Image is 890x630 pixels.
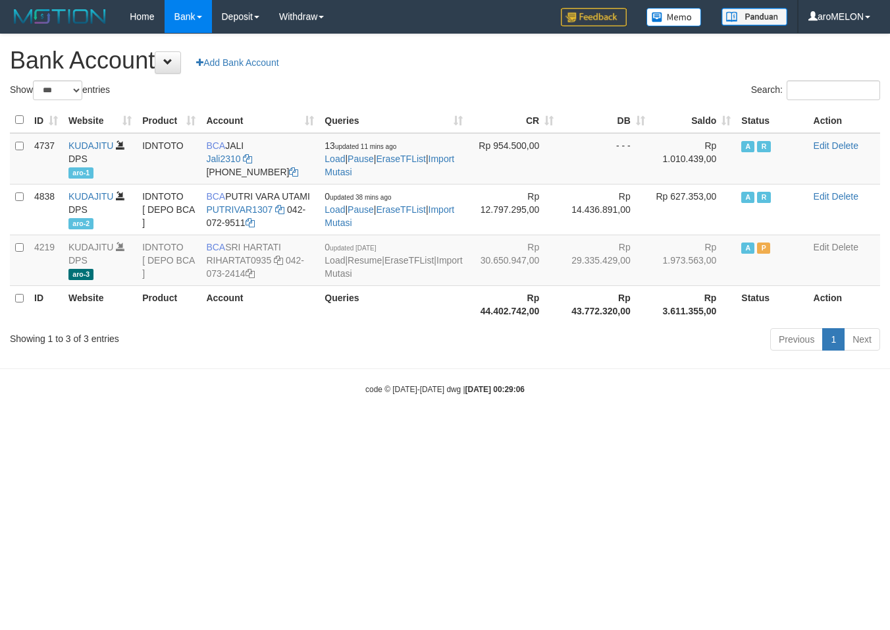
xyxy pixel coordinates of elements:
[137,184,201,235] td: IDNTOTO [ DEPO BCA ]
[29,184,63,235] td: 4838
[68,167,93,179] span: aro-1
[757,141,770,152] span: Running
[468,133,560,185] td: Rp 954.500,00
[206,255,271,266] a: RIHARTAT0935
[757,243,770,254] span: Paused
[736,285,808,323] th: Status
[243,154,252,164] a: Copy Jali2310 to clipboard
[68,140,113,151] a: KUDAJITU
[201,184,319,235] td: PUTRI VARA UTAMI 042-072-9511
[844,328,880,351] a: Next
[770,328,823,351] a: Previous
[348,255,382,266] a: Resume
[787,80,880,100] input: Search:
[650,285,737,323] th: Rp 3.611.355,00
[68,242,113,252] a: KUDAJITU
[274,255,283,266] a: Copy RIHARTAT0935 to clipboard
[814,140,829,151] a: Edit
[348,204,374,215] a: Pause
[68,191,113,202] a: KUDAJITU
[63,184,137,235] td: DPS
[206,204,273,215] a: PUTRIVAR1307
[319,285,467,323] th: Queries
[808,107,880,133] th: Action
[741,192,754,203] span: Active
[206,191,225,202] span: BCA
[68,218,93,229] span: aro-2
[246,268,255,279] a: Copy 0420732414 to clipboard
[468,235,560,285] td: Rp 30.650.947,00
[63,107,137,133] th: Website: activate to sort column ascending
[736,107,808,133] th: Status
[137,285,201,323] th: Product
[325,140,396,151] span: 13
[29,107,63,133] th: ID: activate to sort column ascending
[808,285,880,323] th: Action
[822,328,845,351] a: 1
[650,133,737,185] td: Rp 1.010.439,00
[68,269,93,280] span: aro-3
[330,194,391,201] span: updated 38 mins ago
[188,51,287,74] a: Add Bank Account
[832,242,858,252] a: Delete
[137,133,201,185] td: IDNTOTO
[325,204,345,215] a: Load
[137,107,201,133] th: Product: activate to sort column ascending
[10,47,880,74] h1: Bank Account
[832,140,858,151] a: Delete
[325,140,454,177] span: | | |
[721,8,787,26] img: panduan.png
[757,192,770,203] span: Running
[325,191,454,228] span: | | |
[465,385,525,394] strong: [DATE] 00:29:06
[832,191,858,202] a: Delete
[201,107,319,133] th: Account: activate to sort column ascending
[325,242,376,252] span: 0
[325,255,345,266] a: Load
[33,80,82,100] select: Showentries
[646,8,702,26] img: Button%20Memo.svg
[206,242,225,252] span: BCA
[468,184,560,235] td: Rp 12.797.295,00
[137,235,201,285] td: IDNTOTO [ DEPO BCA ]
[201,285,319,323] th: Account
[376,204,425,215] a: EraseTFList
[335,143,396,150] span: updated 11 mins ago
[559,184,650,235] td: Rp 14.436.891,00
[650,184,737,235] td: Rp 627.353,00
[325,191,391,202] span: 0
[10,7,110,26] img: MOTION_logo.png
[376,154,425,164] a: EraseTFList
[325,242,462,279] span: | | |
[201,235,319,285] td: SRI HARTATI 042-073-2414
[325,154,454,177] a: Import Mutasi
[559,235,650,285] td: Rp 29.335.429,00
[814,242,829,252] a: Edit
[29,235,63,285] td: 4219
[650,107,737,133] th: Saldo: activate to sort column ascending
[751,80,880,100] label: Search:
[814,191,829,202] a: Edit
[206,140,225,151] span: BCA
[325,154,345,164] a: Load
[559,285,650,323] th: Rp 43.772.320,00
[468,107,560,133] th: CR: activate to sort column ascending
[10,80,110,100] label: Show entries
[29,285,63,323] th: ID
[559,107,650,133] th: DB: activate to sort column ascending
[275,204,284,215] a: Copy PUTRIVAR1307 to clipboard
[348,154,374,164] a: Pause
[468,285,560,323] th: Rp 44.402.742,00
[330,244,376,252] span: updated [DATE]
[319,107,467,133] th: Queries: activate to sort column ascending
[741,243,754,254] span: Active
[325,204,454,228] a: Import Mutasi
[63,235,137,285] td: DPS
[289,167,298,177] a: Copy 6127014941 to clipboard
[246,217,255,228] a: Copy 0420729511 to clipboard
[10,327,361,345] div: Showing 1 to 3 of 3 entries
[29,133,63,185] td: 4737
[63,133,137,185] td: DPS
[206,154,240,164] a: Jali2310
[559,133,650,185] td: - - -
